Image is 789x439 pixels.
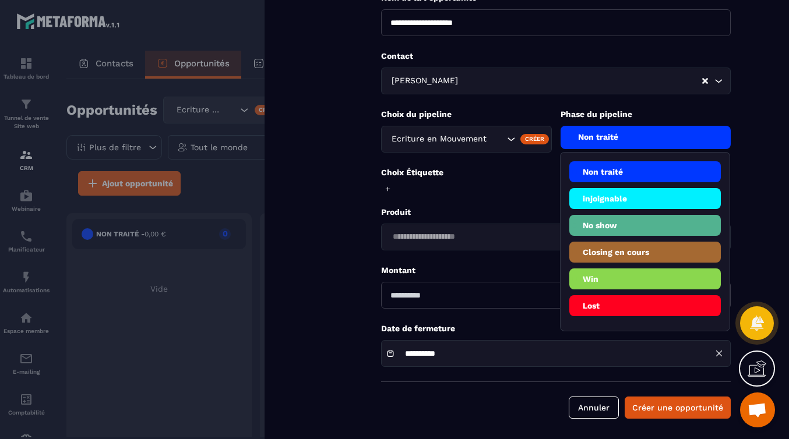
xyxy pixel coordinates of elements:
[625,396,731,419] button: Créer une opportunité
[561,109,731,120] p: Phase du pipeline
[381,167,731,178] p: Choix Étiquette
[460,75,701,87] input: Search for option
[381,265,731,276] p: Montant
[389,133,489,146] span: Ecriture en Mouvement
[489,133,504,146] input: Search for option
[702,77,708,86] button: Clear Selected
[740,392,775,427] div: Ouvrir le chat
[381,224,731,250] div: Search for option
[569,396,619,419] button: Annuler
[520,134,549,144] div: Créer
[381,207,731,218] p: Produit
[381,323,731,334] p: Date de fermeture
[381,109,552,120] p: Choix du pipeline
[389,231,711,243] input: Search for option
[381,126,552,153] div: Search for option
[389,75,460,87] span: [PERSON_NAME]
[381,68,731,94] div: Search for option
